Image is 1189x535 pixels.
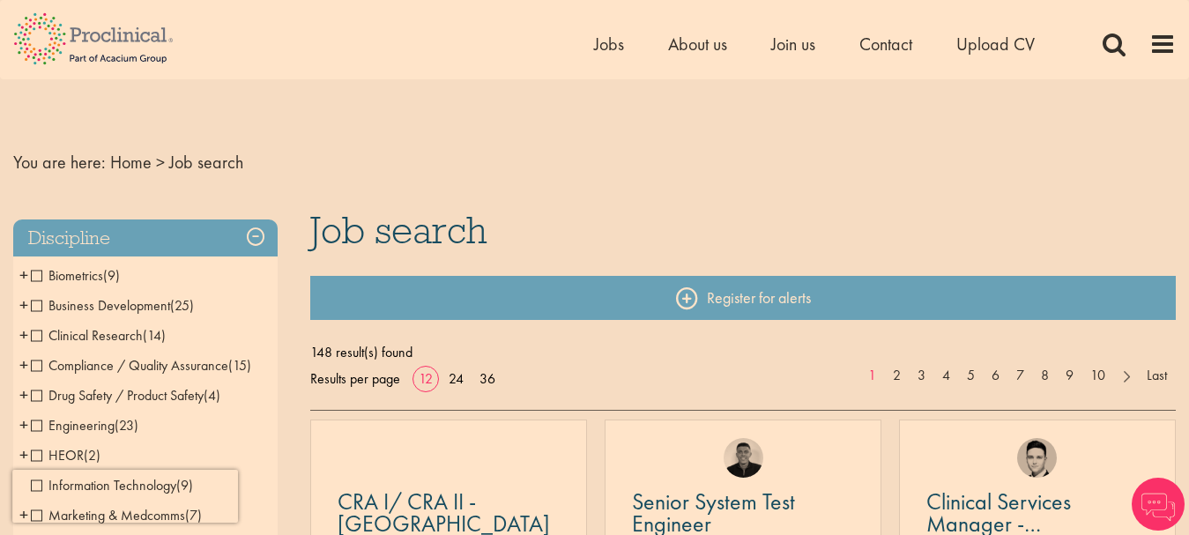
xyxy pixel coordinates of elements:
[442,369,470,388] a: 24
[668,33,727,56] a: About us
[958,366,984,386] a: 5
[19,412,28,438] span: +
[103,266,120,285] span: (9)
[956,33,1035,56] a: Upload CV
[31,386,220,405] span: Drug Safety / Product Safety
[473,369,502,388] a: 36
[31,386,204,405] span: Drug Safety / Product Safety
[19,292,28,318] span: +
[1007,366,1033,386] a: 7
[884,366,910,386] a: 2
[13,219,278,257] h3: Discipline
[859,33,912,56] a: Contact
[31,266,103,285] span: Biometrics
[19,352,28,378] span: +
[31,296,170,315] span: Business Development
[859,366,885,386] a: 1
[909,366,934,386] a: 3
[31,326,166,345] span: Clinical Research
[19,262,28,288] span: +
[1057,366,1082,386] a: 9
[156,151,165,174] span: >
[19,442,28,468] span: +
[169,151,243,174] span: Job search
[1032,366,1058,386] a: 8
[1081,366,1114,386] a: 10
[310,366,400,392] span: Results per page
[310,339,1176,366] span: 148 result(s) found
[19,382,28,408] span: +
[143,326,166,345] span: (14)
[31,326,143,345] span: Clinical Research
[228,356,251,375] span: (15)
[1017,438,1057,478] img: Connor Lynes
[31,416,115,435] span: Engineering
[412,369,439,388] a: 12
[204,386,220,405] span: (4)
[594,33,624,56] a: Jobs
[31,356,251,375] span: Compliance / Quality Assurance
[110,151,152,174] a: breadcrumb link
[84,446,100,464] span: (2)
[31,446,84,464] span: HEOR
[19,322,28,348] span: +
[926,491,1148,535] a: Clinical Services Manager - [GEOGRAPHIC_DATA], [GEOGRAPHIC_DATA]
[1138,366,1176,386] a: Last
[632,491,854,535] a: Senior System Test Engineer
[170,296,194,315] span: (25)
[12,470,238,523] iframe: reCAPTCHA
[31,356,228,375] span: Compliance / Quality Assurance
[31,296,194,315] span: Business Development
[31,266,120,285] span: Biometrics
[115,416,138,435] span: (23)
[338,491,560,535] a: CRA I/ CRA II - [GEOGRAPHIC_DATA]
[31,416,138,435] span: Engineering
[1132,478,1185,531] img: Chatbot
[983,366,1008,386] a: 6
[31,446,100,464] span: HEOR
[310,206,487,254] span: Job search
[724,438,763,478] img: Christian Andersen
[771,33,815,56] a: Join us
[13,151,106,174] span: You are here:
[310,276,1176,320] a: Register for alerts
[933,366,959,386] a: 4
